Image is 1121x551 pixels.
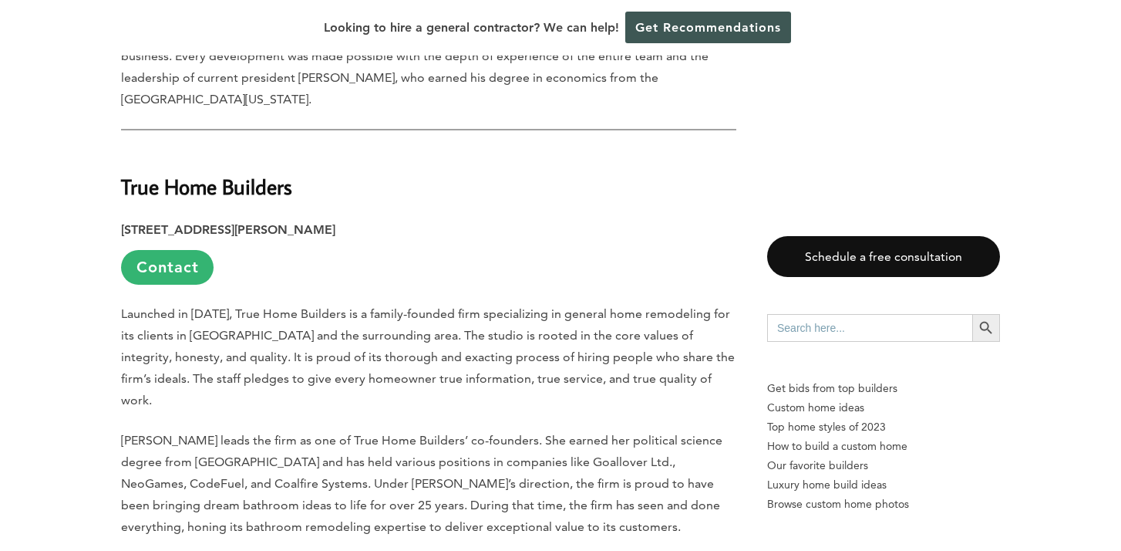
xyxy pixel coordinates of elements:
[767,475,1000,495] a: Luxury home build ideas
[767,236,1000,277] a: Schedule a free consultation
[825,440,1102,532] iframe: Drift Widget Chat Controller
[121,173,292,200] strong: True Home Builders
[767,456,1000,475] a: Our favorite builders
[767,379,1000,398] p: Get bids from top builders
[121,430,736,538] p: [PERSON_NAME] leads the firm as one of True Home Builders’ co-founders. She earned her political ...
[121,250,214,285] a: Contact
[121,303,736,411] p: Launched in [DATE], True Home Builders is a family-founded firm specializing in general home remo...
[978,319,995,336] svg: Search
[767,417,1000,437] a: Top home styles of 2023
[767,314,972,342] input: Search here...
[121,24,736,110] p: Restotech has completed some of the most demanding home remodeling projects during its decades in...
[121,222,335,237] strong: [STREET_ADDRESS][PERSON_NAME]
[767,437,1000,456] a: How to build a custom home
[767,398,1000,417] a: Custom home ideas
[625,12,791,43] a: Get Recommendations
[767,495,1000,514] a: Browse custom home photos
